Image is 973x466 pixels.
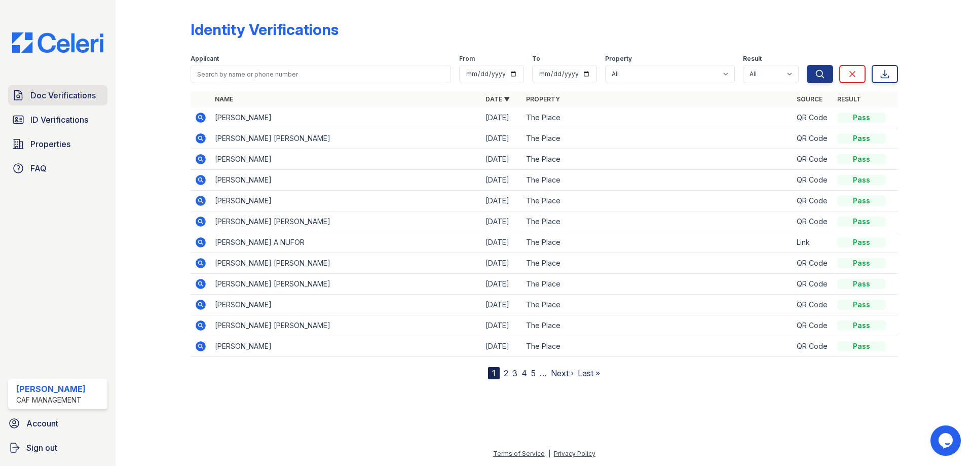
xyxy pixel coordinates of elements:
[793,274,833,295] td: QR Code
[30,114,88,126] span: ID Verifications
[481,232,522,253] td: [DATE]
[211,232,481,253] td: [PERSON_NAME] A NUFOR
[837,133,886,144] div: Pass
[211,295,481,315] td: [PERSON_NAME]
[793,232,833,253] td: Link
[211,211,481,232] td: [PERSON_NAME] [PERSON_NAME]
[8,110,107,130] a: ID Verifications
[837,341,886,351] div: Pass
[522,315,793,336] td: The Place
[481,274,522,295] td: [DATE]
[16,395,86,405] div: CAF Management
[522,253,793,274] td: The Place
[837,113,886,123] div: Pass
[837,154,886,164] div: Pass
[548,450,550,457] div: |
[481,315,522,336] td: [DATE]
[211,253,481,274] td: [PERSON_NAME] [PERSON_NAME]
[605,55,632,63] label: Property
[211,128,481,149] td: [PERSON_NAME] [PERSON_NAME]
[215,95,233,103] a: Name
[211,315,481,336] td: [PERSON_NAME] [PERSON_NAME]
[522,191,793,211] td: The Place
[837,258,886,268] div: Pass
[4,32,111,53] img: CE_Logo_Blue-a8612792a0a2168367f1c8372b55b34899dd931a85d93a1a3d3e32e68fde9ad4.png
[191,55,219,63] label: Applicant
[459,55,475,63] label: From
[837,320,886,331] div: Pass
[578,368,600,378] a: Last »
[837,300,886,310] div: Pass
[797,95,822,103] a: Source
[526,95,560,103] a: Property
[522,128,793,149] td: The Place
[837,95,861,103] a: Result
[488,367,500,379] div: 1
[191,65,451,83] input: Search by name or phone number
[793,315,833,336] td: QR Code
[481,295,522,315] td: [DATE]
[30,162,47,174] span: FAQ
[493,450,545,457] a: Terms of Service
[485,95,510,103] a: Date ▼
[793,336,833,357] td: QR Code
[554,450,595,457] a: Privacy Policy
[522,211,793,232] td: The Place
[191,20,339,39] div: Identity Verifications
[793,191,833,211] td: QR Code
[522,336,793,357] td: The Place
[522,295,793,315] td: The Place
[211,191,481,211] td: [PERSON_NAME]
[26,442,57,454] span: Sign out
[837,217,886,227] div: Pass
[26,417,58,429] span: Account
[743,55,762,63] label: Result
[30,138,70,150] span: Properties
[8,134,107,154] a: Properties
[4,438,111,458] a: Sign out
[837,175,886,185] div: Pass
[551,368,574,378] a: Next ›
[531,368,536,378] a: 5
[211,149,481,170] td: [PERSON_NAME]
[211,274,481,295] td: [PERSON_NAME] [PERSON_NAME]
[211,336,481,357] td: [PERSON_NAME]
[481,149,522,170] td: [DATE]
[8,158,107,178] a: FAQ
[211,107,481,128] td: [PERSON_NAME]
[793,107,833,128] td: QR Code
[481,253,522,274] td: [DATE]
[793,253,833,274] td: QR Code
[481,191,522,211] td: [DATE]
[522,274,793,295] td: The Place
[512,368,517,378] a: 3
[930,425,963,456] iframe: chat widget
[481,128,522,149] td: [DATE]
[521,368,527,378] a: 4
[16,383,86,395] div: [PERSON_NAME]
[481,211,522,232] td: [DATE]
[793,170,833,191] td: QR Code
[481,170,522,191] td: [DATE]
[837,237,886,247] div: Pass
[211,170,481,191] td: [PERSON_NAME]
[481,336,522,357] td: [DATE]
[522,170,793,191] td: The Place
[30,89,96,101] span: Doc Verifications
[793,149,833,170] td: QR Code
[540,367,547,379] span: …
[837,279,886,289] div: Pass
[522,232,793,253] td: The Place
[504,368,508,378] a: 2
[4,413,111,434] a: Account
[522,107,793,128] td: The Place
[532,55,540,63] label: To
[481,107,522,128] td: [DATE]
[837,196,886,206] div: Pass
[793,211,833,232] td: QR Code
[793,128,833,149] td: QR Code
[8,85,107,105] a: Doc Verifications
[793,295,833,315] td: QR Code
[522,149,793,170] td: The Place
